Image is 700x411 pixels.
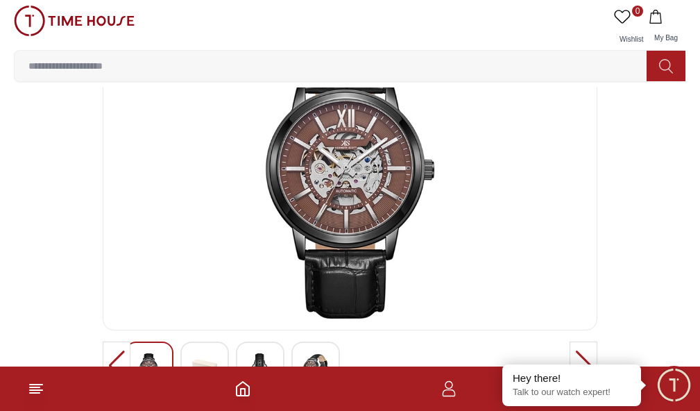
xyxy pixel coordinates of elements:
[655,366,693,404] div: Chat Widget
[234,380,251,397] a: Home
[614,35,649,43] span: Wishlist
[513,371,631,385] div: Hey there!
[646,6,686,50] button: My Bag
[513,387,631,399] p: Talk to our watch expert!
[192,353,217,385] img: Kenneth Scott Men's Green Dial Automatic Watch - K24323-BLBH
[114,41,586,319] img: Kenneth Scott Men's Green Dial Automatic Watch - K24323-BLBH
[248,353,273,385] img: Kenneth Scott Men's Green Dial Automatic Watch - K24323-BLBH
[137,353,162,385] img: Kenneth Scott Men's Green Dial Automatic Watch - K24323-BLBH
[649,34,683,42] span: My Bag
[632,6,643,17] span: 0
[611,6,646,50] a: 0Wishlist
[14,6,135,36] img: ...
[303,353,328,385] img: Kenneth Scott Men's Green Dial Automatic Watch - K24323-BLBH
